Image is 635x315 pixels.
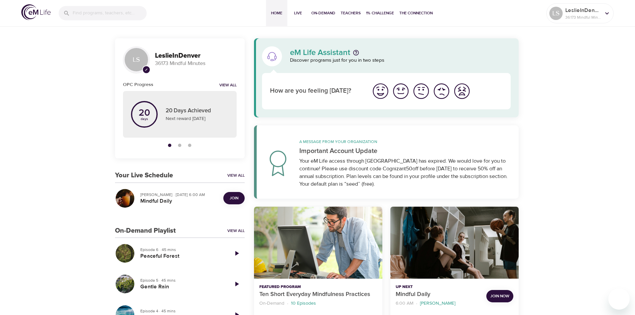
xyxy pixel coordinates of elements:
p: A message from your organization [299,139,511,145]
h5: Mindful Daily [140,198,218,205]
img: good [392,82,410,100]
div: LS [123,46,150,73]
a: View All [227,173,245,178]
p: Featured Program [259,284,377,290]
p: eM Life Assistant [290,49,350,57]
input: Find programs, teachers, etc... [73,6,147,20]
button: Ten Short Everyday Mindfulness Practices [254,207,382,279]
button: I'm feeling ok [411,81,431,101]
li: · [416,299,417,308]
button: I'm feeling bad [431,81,452,101]
img: logo [21,4,51,20]
h3: On-Demand Playlist [115,227,176,235]
nav: breadcrumb [259,299,377,308]
a: Play Episode [229,276,245,292]
p: Next reward [DATE] [166,115,229,122]
span: 1% Challenge [366,10,394,17]
span: Live [290,10,306,17]
img: bad [432,82,451,100]
p: Up Next [396,284,481,290]
button: I'm feeling worst [452,81,472,101]
button: Gentle Rain [115,274,135,294]
h3: Your Live Schedule [115,172,173,179]
p: 20 [139,108,150,118]
h3: LeslieInDenver [155,52,237,60]
p: Episode 5 · 45 mins [140,277,223,283]
a: Play Episode [229,245,245,261]
button: Join Now [486,290,513,302]
p: [PERSON_NAME] · [DATE] 6:00 AM [140,192,218,198]
button: Mindful Daily [390,207,519,279]
li: · [287,299,288,308]
p: Ten Short Everyday Mindfulness Practices [259,290,377,299]
iframe: Button to launch messaging window [608,288,630,310]
p: How are you feeling [DATE]? [270,86,362,96]
p: 10 Episodes [291,300,316,307]
button: I'm feeling great [370,81,391,101]
p: Episode 6 · 45 mins [140,247,223,253]
div: Your eM Life access through [GEOGRAPHIC_DATA] has expired. We would love for you to continue! Ple... [299,157,511,188]
p: 20 Days Achieved [166,107,229,115]
span: The Connection [399,10,433,17]
p: LeslieInDenver [565,6,601,14]
p: On-Demand [259,300,284,307]
div: LS [549,7,563,20]
p: Discover programs just for you in two steps [290,57,511,64]
p: days [139,118,150,120]
p: Important Account Update [299,146,511,156]
span: Home [269,10,285,17]
a: View all notifications [219,83,237,88]
button: I'm feeling good [391,81,411,101]
p: 36173 Mindful Minutes [565,14,601,20]
p: 36173 Mindful Minutes [155,60,237,67]
h5: Gentle Rain [140,283,223,290]
span: Teachers [341,10,361,17]
img: ok [412,82,430,100]
h6: OPC Progress [123,81,153,88]
p: [PERSON_NAME] [420,300,455,307]
button: Join [223,192,245,204]
img: great [371,82,390,100]
img: eM Life Assistant [267,51,277,62]
a: View All [227,228,245,234]
button: Peaceful Forest [115,243,135,263]
nav: breadcrumb [396,299,481,308]
p: Mindful Daily [396,290,481,299]
h5: Peaceful Forest [140,253,223,260]
span: Join [230,195,238,202]
span: Join Now [490,293,509,300]
p: 6:00 AM [396,300,413,307]
span: On-Demand [311,10,335,17]
p: Episode 4 · 45 mins [140,308,223,314]
img: worst [453,82,471,100]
